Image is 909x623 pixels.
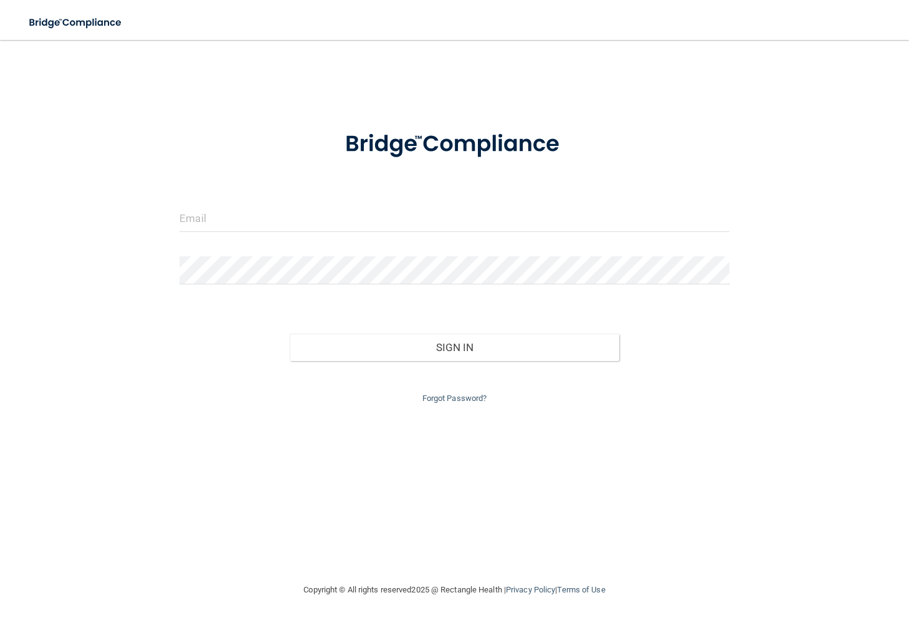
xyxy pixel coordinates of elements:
a: Privacy Policy [506,585,555,594]
div: Copyright © All rights reserved 2025 @ Rectangle Health | | [227,570,682,610]
button: Sign In [290,334,620,361]
a: Terms of Use [557,585,605,594]
a: Forgot Password? [422,394,487,403]
input: Email [179,204,730,232]
img: bridge_compliance_login_screen.278c3ca4.svg [19,10,133,36]
img: bridge_compliance_login_screen.278c3ca4.svg [321,115,587,174]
